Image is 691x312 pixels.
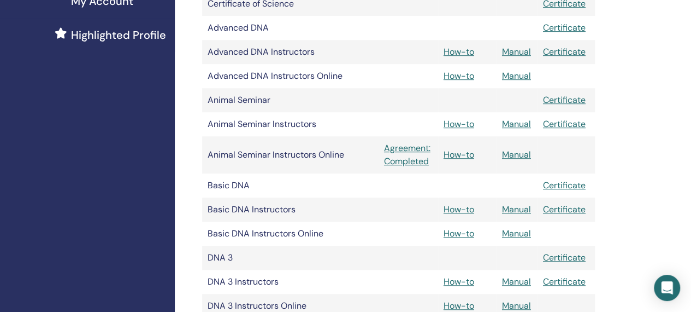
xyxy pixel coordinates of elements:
div: Open Intercom Messenger [654,275,680,301]
td: Advanced DNA Instructors [202,40,379,64]
a: Agreement: Completed [384,142,433,168]
a: Certificate [543,252,586,263]
a: Manual [502,228,531,239]
a: Certificate [543,94,586,106]
a: How-to [444,300,474,311]
a: How-to [444,70,474,82]
td: Basic DNA [202,174,379,198]
a: How-to [444,228,474,239]
a: Manual [502,276,531,287]
a: Manual [502,46,531,57]
a: Certificate [543,22,586,33]
a: Manual [502,149,531,160]
td: Basic DNA Instructors Online [202,222,379,246]
a: Certificate [543,276,586,287]
a: How-to [444,204,474,215]
td: DNA 3 Instructors [202,270,379,294]
td: DNA 3 [202,246,379,270]
a: How-to [444,118,474,130]
td: Basic DNA Instructors [202,198,379,222]
a: Manual [502,300,531,311]
a: Certificate [543,180,586,191]
td: Animal Seminar Instructors Online [202,136,379,174]
a: How-to [444,46,474,57]
td: Animal Seminar [202,88,379,112]
td: Advanced DNA [202,16,379,40]
span: Highlighted Profile [71,27,166,43]
a: Manual [502,204,531,215]
a: Certificate [543,204,586,215]
a: Certificate [543,46,586,57]
td: Animal Seminar Instructors [202,112,379,136]
a: How-to [444,149,474,160]
a: Certificate [543,118,586,130]
td: Advanced DNA Instructors Online [202,64,379,88]
a: How-to [444,276,474,287]
a: Manual [502,70,531,82]
a: Manual [502,118,531,130]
